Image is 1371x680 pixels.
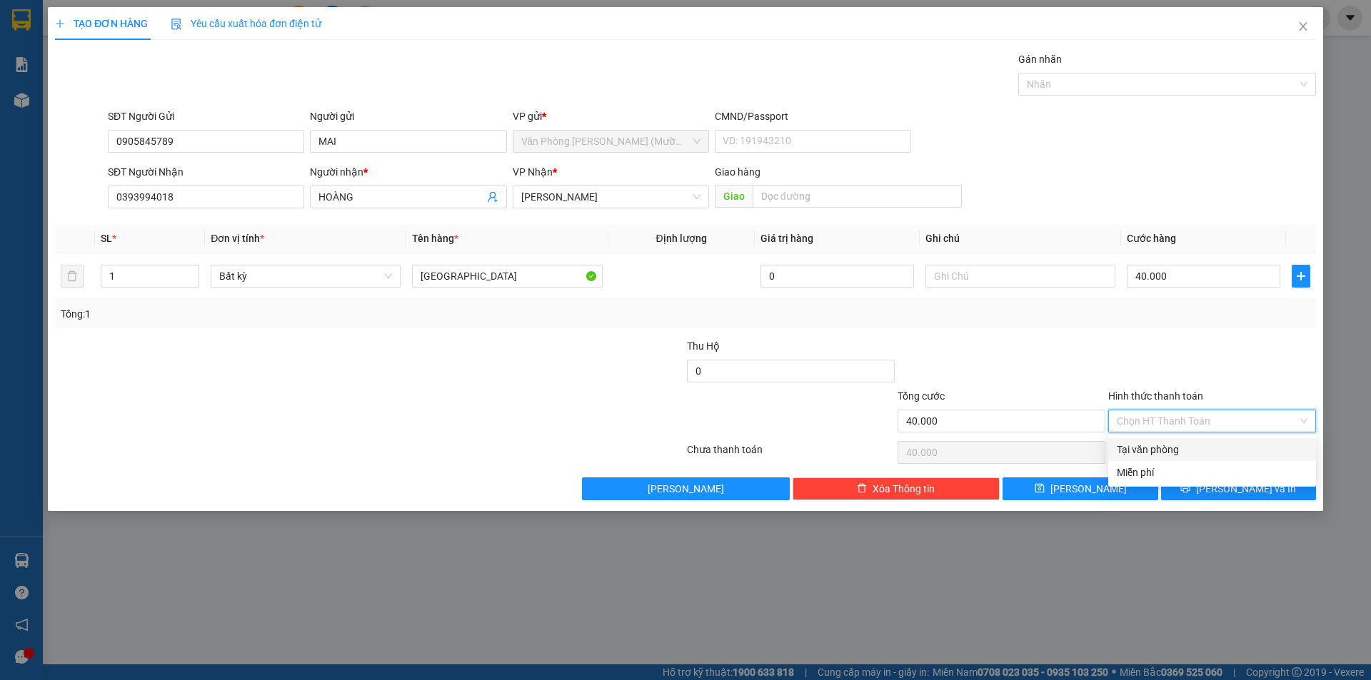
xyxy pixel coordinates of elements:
[521,186,700,208] span: Lê Hồng Phong
[108,164,304,180] div: SĐT Người Nhận
[920,225,1121,253] th: Ghi chú
[1196,481,1296,497] span: [PERSON_NAME] và In
[61,265,84,288] button: delete
[211,233,264,244] span: Đơn vị tính
[898,390,945,402] span: Tổng cước
[685,442,896,467] div: Chưa thanh toán
[108,108,304,124] div: SĐT Người Gửi
[1117,465,1307,480] div: Miễn phí
[648,481,724,497] span: [PERSON_NAME]
[1108,390,1203,402] label: Hình thức thanh toán
[715,185,753,208] span: Giao
[1117,442,1307,457] div: Tại văn phòng
[101,233,112,244] span: SL
[925,265,1115,288] input: Ghi Chú
[513,166,553,178] span: VP Nhận
[1018,54,1062,65] label: Gán nhãn
[582,477,790,500] button: [PERSON_NAME]
[1180,483,1190,494] span: printer
[753,185,962,208] input: Dọc đường
[55,18,148,29] span: TẠO ĐƠN HÀNG
[310,108,506,124] div: Người gửi
[1003,477,1157,500] button: save[PERSON_NAME]
[487,191,498,203] span: user-add
[873,481,935,497] span: Xóa Thông tin
[219,265,392,287] span: Bất kỳ
[1292,265,1310,288] button: plus
[1050,481,1127,497] span: [PERSON_NAME]
[1127,233,1176,244] span: Cước hàng
[513,108,709,124] div: VP gửi
[715,108,911,124] div: CMND/Passport
[521,131,700,152] span: Văn Phòng Trần Phú (Mường Thanh)
[687,340,720,352] span: Thu Hộ
[793,477,1000,500] button: deleteXóa Thông tin
[1283,7,1323,47] button: Close
[760,265,914,288] input: 0
[61,306,529,322] div: Tổng: 1
[1292,270,1310,282] span: plus
[656,233,707,244] span: Định lượng
[412,233,458,244] span: Tên hàng
[715,166,760,178] span: Giao hàng
[857,483,867,494] span: delete
[1297,21,1309,32] span: close
[1035,483,1045,494] span: save
[55,19,65,29] span: plus
[171,19,182,30] img: icon
[1161,477,1316,500] button: printer[PERSON_NAME] và In
[760,233,813,244] span: Giá trị hàng
[310,164,506,180] div: Người nhận
[412,265,602,288] input: VD: Bàn, Ghế
[171,18,321,29] span: Yêu cầu xuất hóa đơn điện tử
